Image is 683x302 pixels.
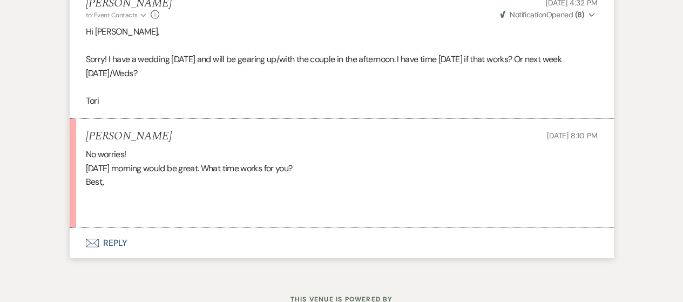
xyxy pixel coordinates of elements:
div: No worries! [DATE] morning would be great. What time works for you? Best, [86,147,598,217]
span: to: Event Contacts [86,11,138,19]
span: Notification [510,10,546,19]
button: NotificationOpened (8) [498,9,598,21]
span: Opened [500,10,584,19]
p: Tori [86,94,598,108]
button: Reply [70,228,614,258]
strong: ( 8 ) [574,10,584,19]
button: to: Event Contacts [86,10,148,20]
h5: [PERSON_NAME] [86,130,172,143]
p: Hi [PERSON_NAME], [86,25,598,39]
p: Sorry! I have a wedding [DATE] and will be gearing up/with the couple in the afternoon. I have ti... [86,52,598,80]
span: [DATE] 8:10 PM [546,131,597,140]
